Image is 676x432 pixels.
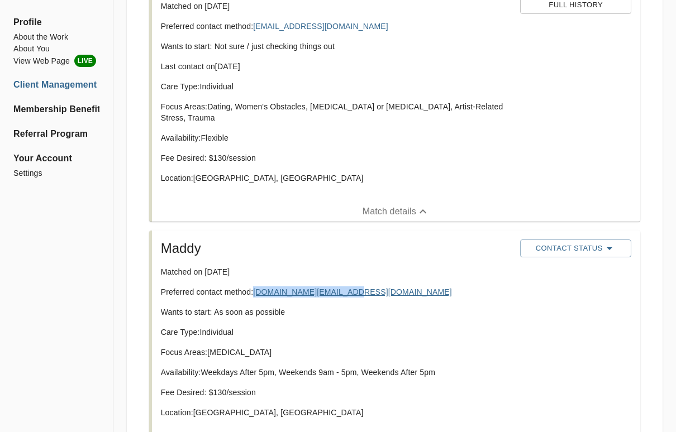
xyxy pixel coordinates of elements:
p: Match details [363,205,416,218]
a: View Web PageLIVE [13,55,99,67]
a: About the Work [13,31,99,43]
p: Focus Areas: Dating, Women's Obstacles, [MEDICAL_DATA] or [MEDICAL_DATA], Artist-Related Stress, ... [161,101,512,123]
a: About You [13,43,99,55]
p: Matched on [DATE] [161,1,512,12]
span: LIVE [74,55,96,67]
p: Location: [GEOGRAPHIC_DATA], [GEOGRAPHIC_DATA] [161,407,512,418]
p: Matched on [DATE] [161,266,512,277]
p: Fee Desired: $ 130 /session [161,152,512,164]
h5: Maddy [161,239,512,257]
p: Fee Desired: $ 130 /session [161,387,512,398]
span: Profile [13,16,99,29]
p: Preferred contact method: [161,21,512,32]
p: Wants to start: As soon as possible [161,306,512,318]
p: Preferred contact method: [161,286,512,297]
a: Client Management [13,78,99,92]
p: Wants to start: Not sure / just checking things out [161,41,512,52]
a: Referral Program [13,127,99,141]
span: Your Account [13,152,99,165]
p: Availability: Weekdays After 5pm, Weekends 9am - 5pm, Weekends After 5pm [161,367,512,378]
a: Membership Benefits [13,103,99,116]
p: Care Type: Individual [161,81,512,92]
span: Contact Status [526,242,626,255]
a: [EMAIL_ADDRESS][DOMAIN_NAME] [253,22,388,31]
a: [DOMAIN_NAME][EMAIL_ADDRESS][DOMAIN_NAME] [253,287,451,296]
p: Last contact on [DATE] [161,61,512,72]
li: View Web Page [13,55,99,67]
button: Match details [152,201,640,222]
p: Location: [GEOGRAPHIC_DATA], [GEOGRAPHIC_DATA] [161,172,512,184]
p: Focus Areas: [MEDICAL_DATA] [161,347,512,358]
p: Care Type: Individual [161,327,512,338]
button: Contact Status [520,239,631,257]
a: Settings [13,167,99,179]
p: Availability: Flexible [161,132,512,143]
